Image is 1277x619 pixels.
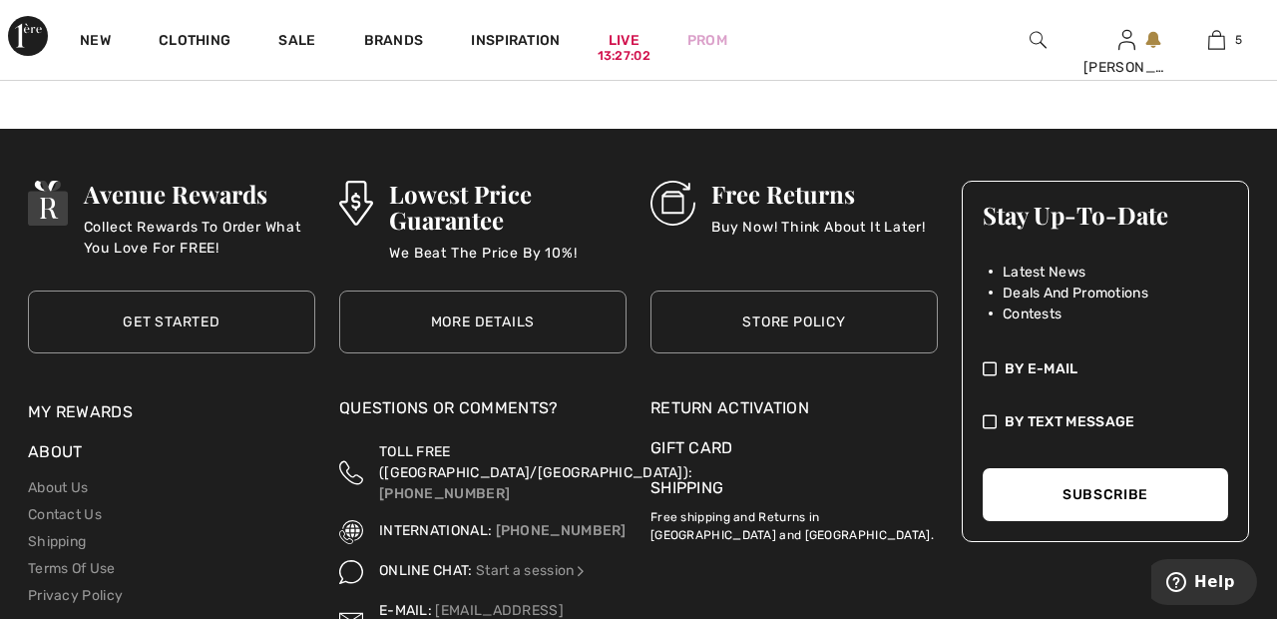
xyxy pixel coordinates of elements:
[650,436,938,460] a: Gift Card
[476,562,589,579] a: Start a session
[339,441,363,504] img: Toll Free (Canada/US)
[1003,262,1085,283] span: Latest News
[364,32,424,53] a: Brands
[28,587,123,604] a: Privacy Policy
[650,291,938,353] a: Store Policy
[1003,304,1062,324] span: Contests
[983,202,1228,228] h3: Stay Up-To-Date
[1003,283,1148,304] span: Deals And Promotions
[339,396,627,430] div: Questions or Comments?
[28,506,102,523] a: Contact Us
[379,485,510,502] a: [PHONE_NUMBER]
[1083,57,1171,78] div: [PERSON_NAME]
[598,47,650,66] div: 13:27:02
[496,522,627,539] a: [PHONE_NUMBER]
[28,181,68,226] img: Avenue Rewards
[1208,28,1225,52] img: My Bag
[650,478,723,497] a: Shipping
[1172,28,1260,52] a: 5
[1005,358,1078,379] span: By E-mail
[983,468,1228,521] button: Subscribe
[983,411,997,432] img: check
[389,243,627,283] p: We Beat The Price By 10%!
[574,564,588,578] img: Online Chat
[650,181,695,226] img: Free Returns
[379,562,473,579] span: ONLINE CHAT:
[379,602,432,619] span: E-MAIL:
[650,500,938,544] p: Free shipping and Returns in [GEOGRAPHIC_DATA] and [GEOGRAPHIC_DATA].
[28,440,315,474] div: About
[1118,30,1135,49] a: Sign In
[711,217,926,257] p: Buy Now! Think About It Later!
[1030,28,1047,52] img: search the website
[339,181,373,226] img: Lowest Price Guarantee
[28,479,88,496] a: About Us
[8,16,48,56] img: 1ère Avenue
[84,217,315,257] p: Collect Rewards To Order What You Love For FREE!
[278,32,315,53] a: Sale
[711,181,926,207] h3: Free Returns
[1118,28,1135,52] img: My Info
[1151,559,1257,609] iframe: Opens a widget where you can find more information
[687,30,727,51] a: Prom
[609,30,639,51] a: Live13:27:02
[159,32,230,53] a: Clothing
[28,533,86,550] a: Shipping
[1005,411,1135,432] span: By Text Message
[28,402,133,421] a: My Rewards
[983,358,997,379] img: check
[379,522,492,539] span: INTERNATIONAL:
[339,520,363,544] img: International
[379,443,692,481] span: TOLL FREE ([GEOGRAPHIC_DATA]/[GEOGRAPHIC_DATA]):
[650,396,938,420] a: Return Activation
[80,32,111,53] a: New
[28,291,315,353] a: Get Started
[1235,31,1242,49] span: 5
[28,560,116,577] a: Terms Of Use
[339,560,363,584] img: Online Chat
[339,291,627,353] a: More Details
[471,32,560,53] span: Inspiration
[84,181,315,207] h3: Avenue Rewards
[389,181,627,233] h3: Lowest Price Guarantee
